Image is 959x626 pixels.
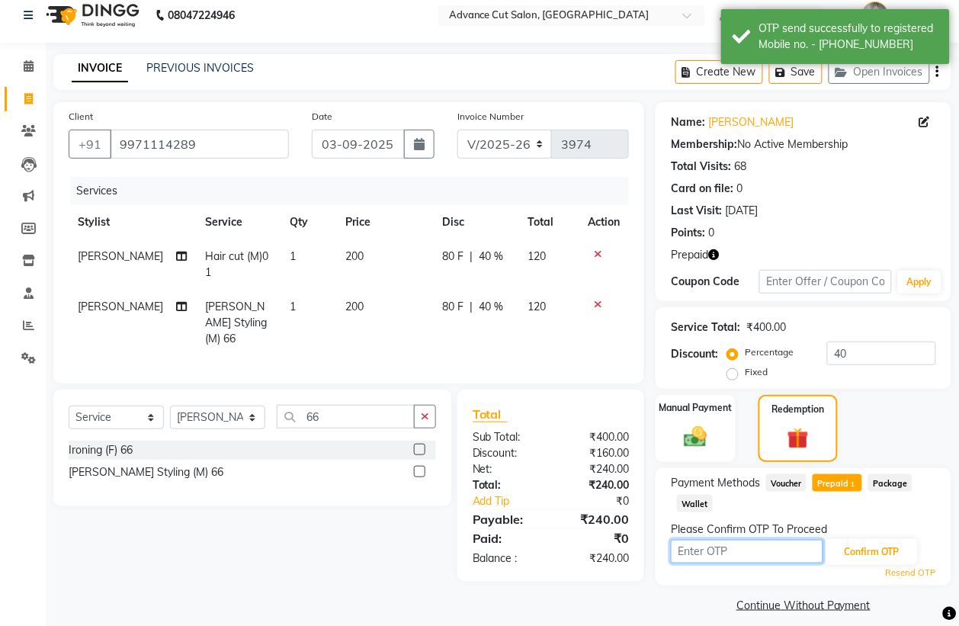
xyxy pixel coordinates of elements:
[461,551,551,567] div: Balance :
[345,300,364,313] span: 200
[345,249,364,263] span: 200
[675,60,763,84] button: Create New
[671,181,733,197] div: Card on file:
[312,110,332,124] label: Date
[479,299,504,315] span: 40 %
[759,270,892,294] input: Enter Offer / Coupon Code
[759,21,938,53] div: OTP send successfully to registered Mobile no. - 919971114289
[551,551,641,567] div: ₹240.00
[528,300,547,313] span: 120
[898,271,941,294] button: Apply
[290,300,296,313] span: 1
[551,461,641,477] div: ₹240.00
[771,403,824,416] label: Redemption
[849,480,858,490] span: 1
[868,474,912,492] span: Package
[671,274,759,290] div: Coupon Code
[69,130,111,159] button: +91
[443,299,464,315] span: 80 F
[70,177,640,205] div: Services
[78,300,163,313] span: [PERSON_NAME]
[69,464,223,480] div: [PERSON_NAME] Styling (M) 66
[470,299,473,315] span: |
[671,159,731,175] div: Total Visits:
[745,365,768,379] label: Fixed
[461,461,551,477] div: Net:
[896,8,930,24] span: Admin
[825,539,918,565] button: Confirm OTP
[461,429,551,445] div: Sub Total:
[78,249,163,263] span: [PERSON_NAME]
[461,477,551,493] div: Total:
[205,300,267,345] span: [PERSON_NAME] Styling (M) 66
[461,445,551,461] div: Discount:
[457,110,524,124] label: Invoice Number
[196,205,281,239] th: Service
[281,205,336,239] th: Qty
[671,475,760,491] span: Payment Methods
[736,181,743,197] div: 0
[862,2,889,28] img: Admin
[745,345,794,359] label: Percentage
[781,425,815,452] img: _gift.svg
[813,474,862,492] span: Prepaid
[579,205,629,239] th: Action
[671,225,705,241] div: Points:
[528,249,547,263] span: 120
[671,540,823,563] input: Enter OTP
[677,424,714,450] img: _cash.svg
[519,205,579,239] th: Total
[671,522,936,538] div: Please Confirm OTP To Proceed
[277,405,415,429] input: Search or Scan
[769,60,823,84] button: Save
[551,477,641,493] div: ₹240.00
[671,346,718,362] div: Discount:
[205,249,268,279] span: Hair cut (M)01
[551,510,641,528] div: ₹240.00
[677,495,713,512] span: Wallet
[671,136,737,152] div: Membership:
[551,529,641,547] div: ₹0
[336,205,433,239] th: Price
[671,247,708,263] span: Prepaid
[659,401,733,415] label: Manual Payment
[734,159,746,175] div: 68
[886,567,936,579] a: Resend OTP
[746,319,786,335] div: ₹400.00
[659,598,948,614] a: Continue Without Payment
[470,249,473,265] span: |
[473,406,508,422] span: Total
[110,130,289,159] input: Search by Name/Mobile/Email/Code
[72,55,128,82] a: INVOICE
[551,445,641,461] div: ₹160.00
[829,60,930,84] button: Open Invoices
[671,114,705,130] div: Name:
[551,429,641,445] div: ₹400.00
[479,249,504,265] span: 40 %
[69,205,196,239] th: Stylist
[461,529,551,547] div: Paid:
[671,319,740,335] div: Service Total:
[461,493,566,509] a: Add Tip
[766,474,807,492] span: Voucher
[566,493,640,509] div: ₹0
[290,249,296,263] span: 1
[69,110,93,124] label: Client
[671,136,936,152] div: No Active Membership
[708,114,794,130] a: [PERSON_NAME]
[443,249,464,265] span: 80 F
[69,442,133,458] div: Ironing (F) 66
[146,61,254,75] a: PREVIOUS INVOICES
[671,203,722,219] div: Last Visit:
[708,225,714,241] div: 0
[434,205,519,239] th: Disc
[461,510,551,528] div: Payable:
[725,203,758,219] div: [DATE]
